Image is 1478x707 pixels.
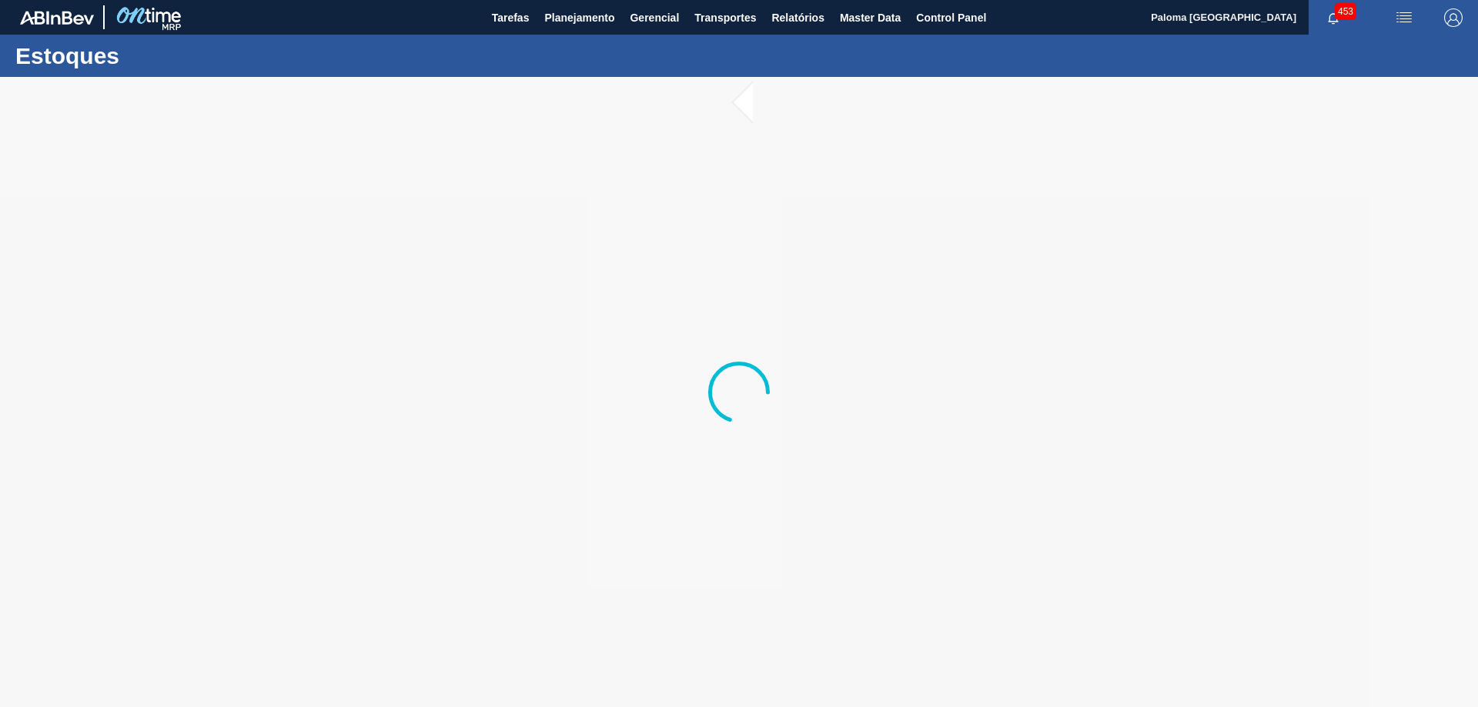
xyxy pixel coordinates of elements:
[544,8,614,27] span: Planejamento
[916,8,986,27] span: Control Panel
[15,47,289,65] h1: Estoques
[1309,7,1358,28] button: Notificações
[1444,8,1463,27] img: Logout
[840,8,901,27] span: Master Data
[694,8,756,27] span: Transportes
[492,8,530,27] span: Tarefas
[20,11,94,25] img: TNhmsLtSVTkK8tSr43FrP2fwEKptu5GPRR3wAAAABJRU5ErkJggg==
[1335,3,1356,20] span: 453
[630,8,679,27] span: Gerencial
[1395,8,1413,27] img: userActions
[771,8,824,27] span: Relatórios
